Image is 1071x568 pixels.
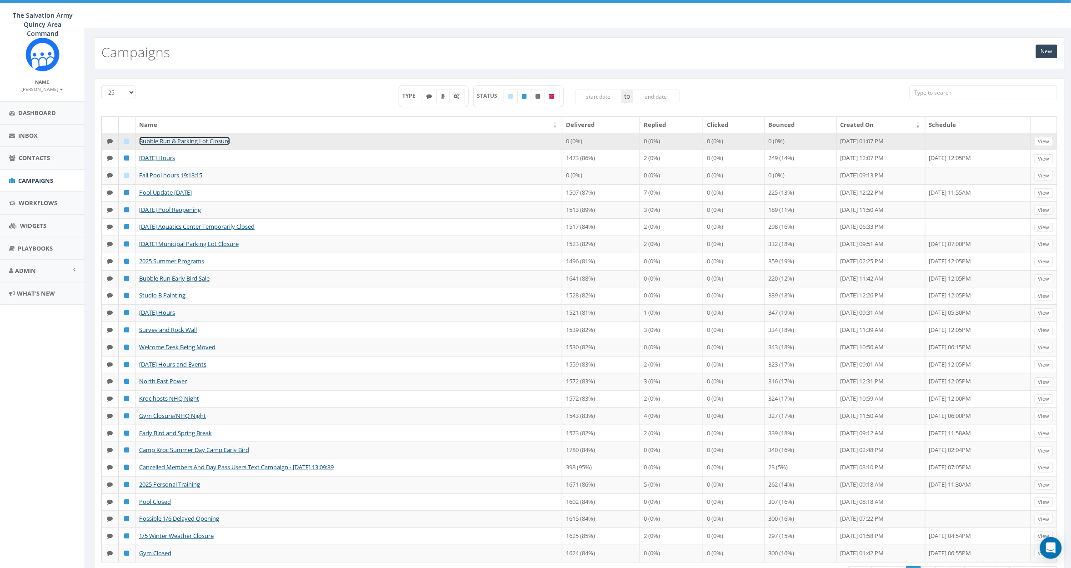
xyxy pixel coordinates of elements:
td: 1523 (82%) [562,236,640,253]
label: Published [517,90,532,103]
i: Published [125,516,130,522]
td: 7 (0%) [640,184,703,201]
td: [DATE] 07:22 PM [837,510,926,528]
td: 2 (0%) [640,528,703,545]
td: [DATE] 12:05PM [926,253,1031,270]
td: 0 (0%) [703,356,765,373]
i: Published [125,396,130,402]
a: Welcome Desk Being Moved [139,343,215,351]
a: Survey and Rock Wall [139,326,197,334]
td: 343 (18%) [765,339,837,356]
i: Text SMS [107,224,113,230]
i: Published [125,447,130,453]
td: 0 (0%) [640,339,703,356]
i: Text SMS [107,327,113,333]
td: 4 (0%) [640,407,703,425]
td: [DATE] 09:12 AM [837,425,926,442]
td: [DATE] 11:50 AM [837,201,926,219]
td: 1573 (82%) [562,425,640,442]
a: View [1035,532,1053,541]
a: Camp Kroc Summer Day Camp Early Bird [139,446,249,454]
td: 189 (11%) [765,201,837,219]
td: 1624 (84%) [562,545,640,562]
a: View [1035,223,1053,232]
td: [DATE] 11:42 AM [837,270,926,287]
td: [DATE] 12:05PM [926,373,1031,390]
td: 0 (0%) [703,287,765,304]
td: 225 (13%) [765,184,837,201]
i: Text SMS [107,447,113,453]
span: Campaigns [18,176,53,185]
td: [DATE] 12:26 PM [837,287,926,304]
i: Text SMS [107,241,113,247]
a: View [1035,480,1053,490]
td: [DATE] 11:58AM [926,425,1031,442]
label: Archived [545,90,560,103]
td: 1780 (84%) [562,442,640,459]
td: [DATE] 03:10 PM [837,459,926,476]
td: 316 (17%) [765,373,837,390]
td: 1602 (84%) [562,493,640,511]
td: [DATE] 12:22 PM [837,184,926,201]
td: 220 (12%) [765,270,837,287]
td: 0 (0%) [703,390,765,407]
i: Published [125,344,130,350]
span: TYPE [403,92,422,100]
input: end date [632,90,680,103]
td: [DATE] 11:30AM [926,476,1031,493]
a: View [1035,257,1053,266]
a: View [1035,463,1053,472]
td: 0 (0%) [562,133,640,150]
i: Text SMS [107,499,113,505]
td: [DATE] 10:56 AM [837,339,926,356]
td: 340 (16%) [765,442,837,459]
i: Automated Message [454,94,460,99]
td: [DATE] 04:54PM [926,528,1031,545]
a: View [1035,274,1053,284]
a: Bubble Run & Parking Lot Closure [139,137,230,145]
td: 0 (0%) [562,167,640,184]
td: [DATE] 08:18 AM [837,493,926,511]
i: Published [125,276,130,281]
a: View [1035,549,1053,558]
td: 3 (0%) [640,322,703,339]
td: 323 (17%) [765,356,837,373]
i: Draft [125,172,130,178]
td: [DATE] 12:00PM [926,390,1031,407]
td: 1528 (82%) [562,287,640,304]
td: 0 (0%) [703,545,765,562]
span: Contacts [19,154,50,162]
a: Fall Pool hours 19:13:15 [139,171,202,179]
td: 0 (0%) [640,253,703,270]
td: 1572 (83%) [562,390,640,407]
td: 1671 (86%) [562,476,640,493]
a: View [1035,394,1053,404]
td: 0 (0%) [703,236,765,253]
span: Widgets [20,221,46,230]
i: Text SMS [107,464,113,470]
th: Clicked [703,117,765,133]
td: 0 (0%) [640,133,703,150]
td: [DATE] 12:31 PM [837,373,926,390]
th: Bounced [765,117,837,133]
td: [DATE] 12:05PM [926,287,1031,304]
td: [DATE] 12:05PM [926,150,1031,167]
a: New [1036,45,1057,58]
td: 300 (16%) [765,510,837,528]
td: 262 (14%) [765,476,837,493]
td: 300 (16%) [765,545,837,562]
a: View [1035,377,1053,387]
span: Dashboard [18,109,56,117]
td: 0 (0%) [703,201,765,219]
td: 0 (0%) [703,442,765,459]
td: 0 (0%) [703,476,765,493]
td: 0 (0%) [640,493,703,511]
td: 0 (0%) [703,493,765,511]
i: Text SMS [107,310,113,316]
i: Published [125,207,130,213]
span: The Salvation Army Quincy Area Command [13,11,73,38]
i: Published [125,533,130,539]
a: Early Bird and Spring Break [139,429,212,437]
td: 1543 (83%) [562,407,640,425]
td: [DATE] 11:39 AM [837,322,926,339]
